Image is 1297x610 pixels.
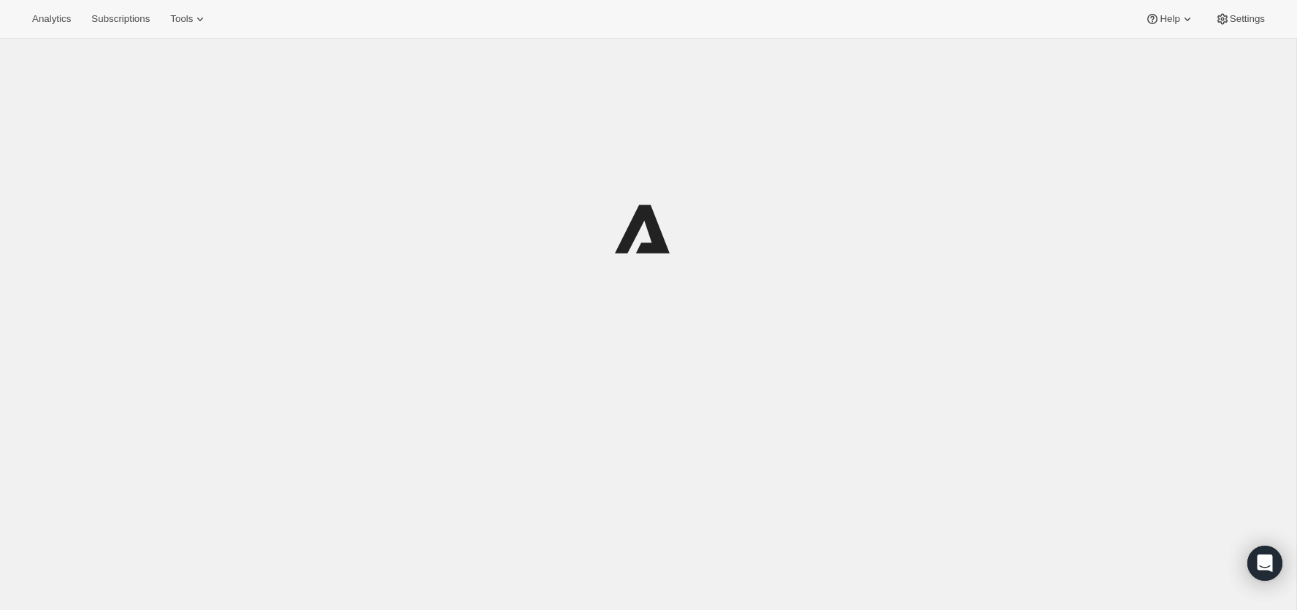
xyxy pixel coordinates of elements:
[1206,9,1274,29] button: Settings
[1136,9,1203,29] button: Help
[161,9,216,29] button: Tools
[1247,546,1282,581] div: Open Intercom Messenger
[32,13,71,25] span: Analytics
[83,9,158,29] button: Subscriptions
[1160,13,1179,25] span: Help
[23,9,80,29] button: Analytics
[1230,13,1265,25] span: Settings
[170,13,193,25] span: Tools
[91,13,150,25] span: Subscriptions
